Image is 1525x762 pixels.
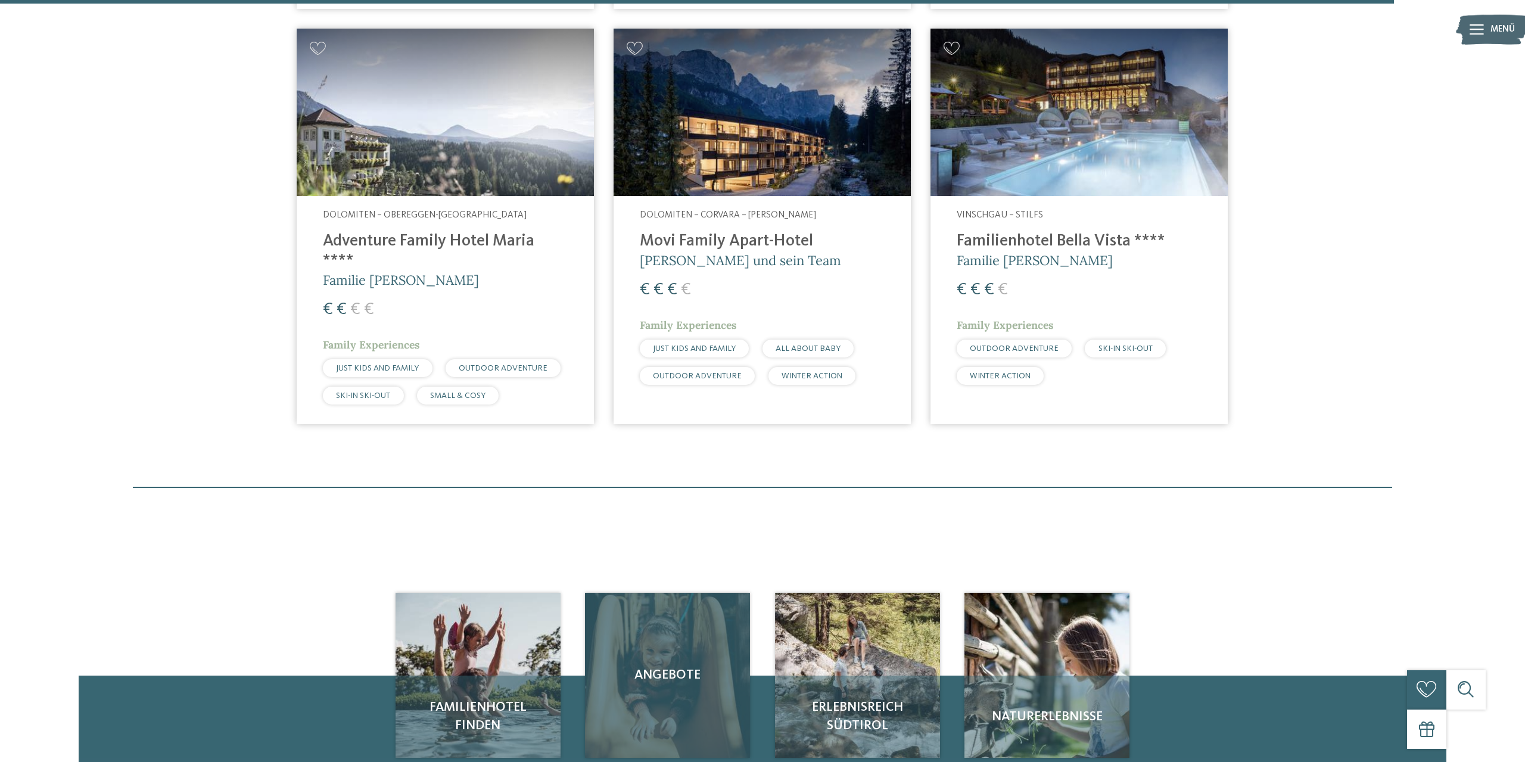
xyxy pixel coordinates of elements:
span: € [957,281,967,298]
span: € [998,281,1008,298]
span: [PERSON_NAME] und sein Team [640,252,841,269]
span: OUTDOOR ADVENTURE [459,364,547,372]
span: Dolomiten – Obereggen-[GEOGRAPHIC_DATA] [323,210,527,220]
span: € [667,281,677,298]
a: Familienhotels gesucht? Hier findet ihr die besten! Dolomiten – Obereggen-[GEOGRAPHIC_DATA] Adven... [297,29,594,424]
h4: Movi Family Apart-Hotel [640,232,885,251]
img: Adventure Family Hotel Maria **** [297,29,594,196]
span: Familienhotel finden [409,698,547,735]
img: Familienhotels gesucht? Hier findet ihr die besten! [930,29,1228,196]
span: JUST KIDS AND FAMILY [336,364,419,372]
span: SMALL & COSY [430,391,485,400]
a: Familienhotels gesucht? Hier findet ihr die besten! Vinschgau – Stilfs Familienhotel Bella Vista ... [930,29,1228,424]
span: € [350,301,360,318]
span: Family Experiences [323,338,420,352]
span: ALL ABOUT BABY [776,344,841,353]
span: JUST KIDS AND FAMILY [653,344,736,353]
span: Naturerlebnisse [978,708,1116,726]
span: WINTER ACTION [970,372,1031,380]
a: Familienhotels gesucht? Hier findet ihr die besten! Familienhotel finden [396,593,561,758]
span: € [364,301,374,318]
span: € [970,281,981,298]
span: Dolomiten – Corvara – [PERSON_NAME] [640,210,816,220]
span: Family Experiences [957,318,1054,332]
span: Familie [PERSON_NAME] [957,252,1113,269]
span: Family Experiences [640,318,737,332]
span: € [653,281,664,298]
span: € [337,301,347,318]
h4: Familienhotel Bella Vista **** [957,232,1202,251]
a: Familienhotels gesucht? Hier findet ihr die besten! Angebote [585,593,750,758]
a: Familienhotels gesucht? Hier findet ihr die besten! Dolomiten – Corvara – [PERSON_NAME] Movi Fami... [614,29,911,424]
h4: Adventure Family Hotel Maria **** [323,232,568,271]
span: OUTDOOR ADVENTURE [653,372,742,380]
span: € [984,281,994,298]
span: € [681,281,691,298]
span: Erlebnisreich Südtirol [788,698,927,735]
img: Familienhotels gesucht? Hier findet ihr die besten! [396,593,561,758]
span: Vinschgau – Stilfs [957,210,1043,220]
span: SKI-IN SKI-OUT [336,391,390,400]
span: OUTDOOR ADVENTURE [970,344,1059,353]
a: Familienhotels gesucht? Hier findet ihr die besten! Erlebnisreich Südtirol [775,593,940,758]
span: Familie [PERSON_NAME] [323,272,479,288]
img: Familienhotels gesucht? Hier findet ihr die besten! [614,29,911,196]
span: Angebote [598,666,737,685]
img: Familienhotels gesucht? Hier findet ihr die besten! [964,593,1129,758]
span: € [640,281,650,298]
span: SKI-IN SKI-OUT [1098,344,1153,353]
span: WINTER ACTION [782,372,842,380]
span: € [323,301,333,318]
a: Familienhotels gesucht? Hier findet ihr die besten! Naturerlebnisse [964,593,1129,758]
img: Familienhotels gesucht? Hier findet ihr die besten! [775,593,940,758]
